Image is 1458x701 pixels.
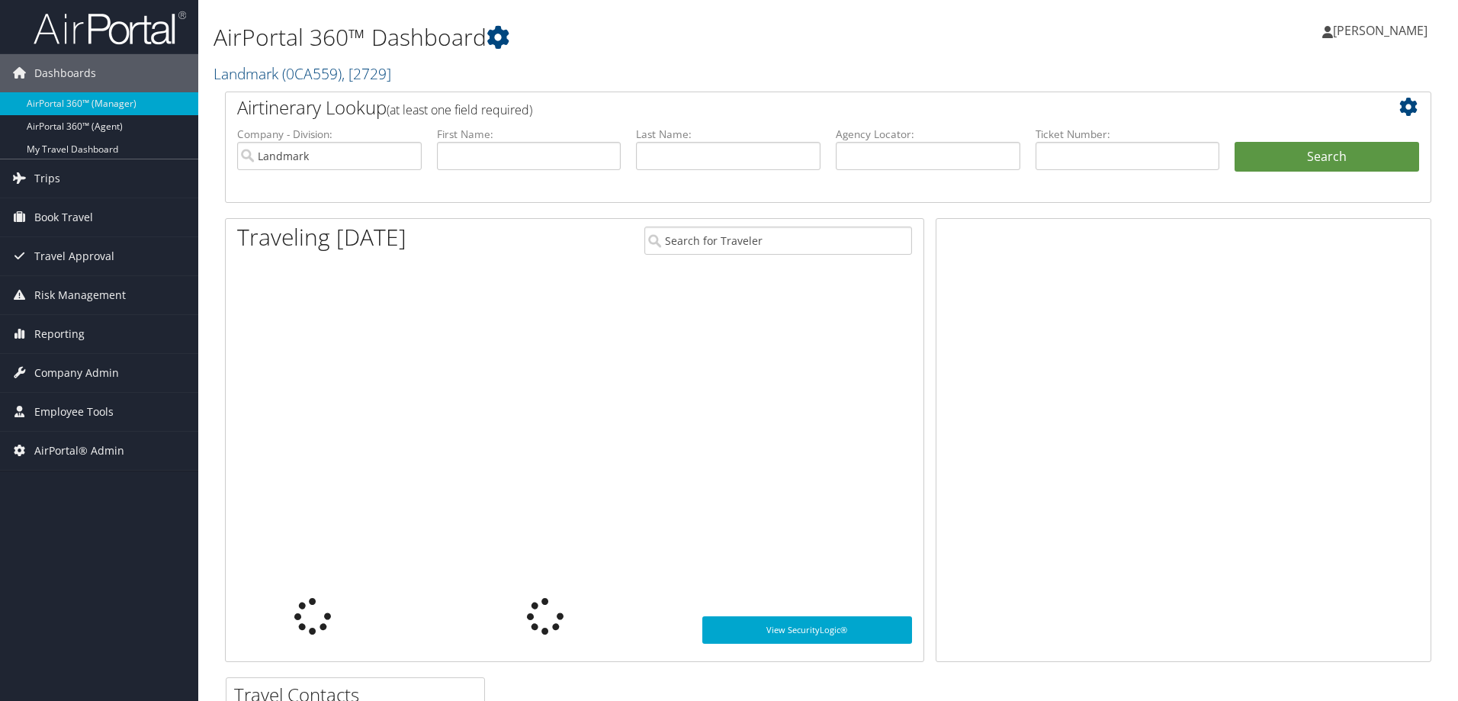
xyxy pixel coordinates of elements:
[34,54,96,92] span: Dashboards
[387,101,532,118] span: (at least one field required)
[237,95,1318,121] h2: Airtinerary Lookup
[214,63,391,84] a: Landmark
[214,21,1033,53] h1: AirPortal 360™ Dashboard
[644,227,912,255] input: Search for Traveler
[836,127,1020,142] label: Agency Locator:
[34,276,126,314] span: Risk Management
[1036,127,1220,142] label: Ticket Number:
[34,432,124,470] span: AirPortal® Admin
[282,63,342,84] span: ( 0CA559 )
[1235,142,1419,172] button: Search
[702,616,912,644] a: View SecurityLogic®
[237,221,406,253] h1: Traveling [DATE]
[34,159,60,198] span: Trips
[34,393,114,431] span: Employee Tools
[342,63,391,84] span: , [ 2729 ]
[34,10,186,46] img: airportal-logo.png
[1322,8,1443,53] a: [PERSON_NAME]
[636,127,821,142] label: Last Name:
[34,237,114,275] span: Travel Approval
[34,354,119,392] span: Company Admin
[437,127,621,142] label: First Name:
[34,198,93,236] span: Book Travel
[1333,22,1427,39] span: [PERSON_NAME]
[237,127,422,142] label: Company - Division:
[34,315,85,353] span: Reporting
